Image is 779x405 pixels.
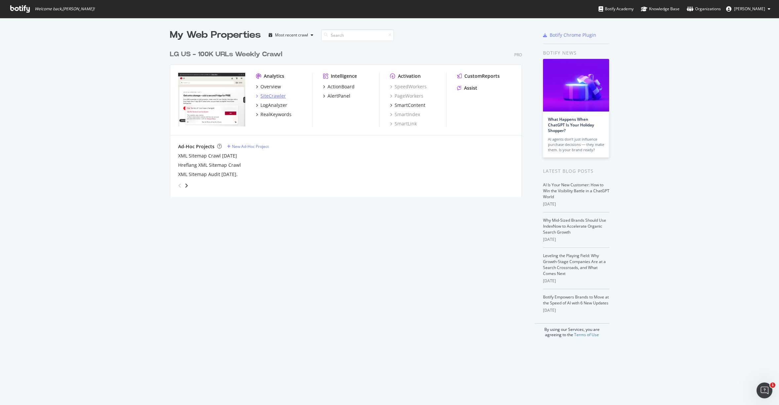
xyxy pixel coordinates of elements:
[266,30,316,40] button: Most recent crawl
[543,294,609,306] a: Botify Empowers Brands to Move at the Speed of AI with 6 New Updates
[275,33,308,37] div: Most recent crawl
[256,93,286,99] a: SiteCrawler
[175,180,184,191] div: angle-left
[184,182,189,189] div: angle-right
[260,111,292,118] div: RealKeywords
[323,93,350,99] a: AlertPanel
[721,4,776,14] button: [PERSON_NAME]
[323,83,355,90] a: ActionBoard
[514,52,522,58] div: Pro
[395,102,425,109] div: SmartContent
[398,73,421,79] div: Activation
[543,278,609,284] div: [DATE]
[390,120,417,127] a: SmartLink
[227,144,269,149] a: New Ad-Hoc Project
[178,143,214,150] div: Ad-Hoc Projects
[543,307,609,313] div: [DATE]
[548,116,594,133] a: What Happens When ChatGPT Is Your Holiday Shopper?
[256,111,292,118] a: RealKeywords
[757,382,772,398] iframe: Intercom live chat
[170,42,527,197] div: grid
[170,28,261,42] div: My Web Properties
[464,73,500,79] div: CustomReports
[641,6,680,12] div: Knowledge Base
[390,93,423,99] a: PageWorkers
[390,111,420,118] a: SmartIndex
[321,29,394,41] input: Search
[260,93,286,99] div: SiteCrawler
[543,49,609,57] div: Botify news
[170,50,282,59] div: LG US - 100K URLs Weekly Crawl
[464,85,477,91] div: Assist
[543,182,609,200] a: AI Is Your New Customer: How to Win the Visibility Battle in a ChatGPT World
[457,73,500,79] a: CustomReports
[331,73,357,79] div: Intelligence
[232,144,269,149] div: New Ad-Hoc Project
[543,253,606,276] a: Leveling the Playing Field: Why Growth-Stage Companies Are at a Search Crossroads, and What Comes...
[770,382,775,388] span: 1
[543,167,609,175] div: Latest Blog Posts
[543,237,609,243] div: [DATE]
[687,6,721,12] div: Organizations
[390,83,427,90] a: SpeedWorkers
[457,85,477,91] a: Assist
[574,332,599,337] a: Terms of Use
[264,73,284,79] div: Analytics
[328,83,355,90] div: ActionBoard
[256,83,281,90] a: Overview
[548,137,604,153] div: AI agents don’t just influence purchase decisions — they make them. Is your brand ready?
[734,6,765,12] span: Tobias Gillberg
[543,217,606,235] a: Why Mid-Sized Brands Should Use IndexNow to Accelerate Organic Search Growth
[328,93,350,99] div: AlertPanel
[550,32,596,38] div: Botify Chrome Plugin
[35,6,95,12] span: Welcome back, [PERSON_NAME] !
[535,323,609,337] div: By using our Services, you are agreeing to the
[256,102,287,109] a: LogAnalyzer
[390,102,425,109] a: SmartContent
[178,73,245,126] img: www.lg.com/us
[170,50,285,59] a: LG US - 100K URLs Weekly Crawl
[178,162,241,168] a: Hreflang XML Sitemap Crawl
[543,201,609,207] div: [DATE]
[260,83,281,90] div: Overview
[178,153,237,159] a: XML Sitemap Crawl [DATE]
[260,102,287,109] div: LogAnalyzer
[178,171,238,178] a: XML Sitemap Audit [DATE].
[543,32,596,38] a: Botify Chrome Plugin
[599,6,634,12] div: Botify Academy
[543,59,609,112] img: What Happens When ChatGPT Is Your Holiday Shopper?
